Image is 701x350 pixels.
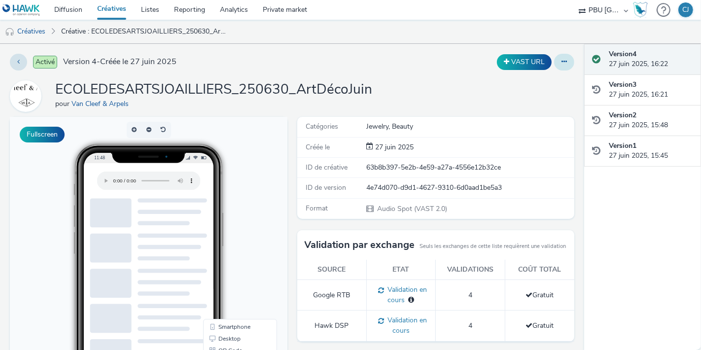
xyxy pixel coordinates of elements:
div: Jewelry, Beauty [366,122,573,132]
button: VAST URL [497,54,552,70]
th: Source [297,260,367,280]
button: Fullscreen [20,127,65,142]
div: 27 juin 2025, 16:22 [609,49,693,70]
span: 4 [468,321,472,330]
span: ID de créative [306,163,348,172]
span: Gratuit [526,290,554,300]
strong: Version 4 [609,49,636,59]
img: Van Cleef & Arpels [11,82,40,110]
span: Catégories [306,122,339,131]
a: Van Cleef & Arpels [71,99,133,108]
div: 4e74d070-d9d1-4627-9310-6d0aad1be5a3 [366,183,573,193]
div: 27 juin 2025, 15:48 [609,110,693,131]
li: Desktop [195,216,265,228]
div: 27 juin 2025, 15:45 [609,141,693,161]
small: Seuls les exchanges de cette liste requièrent une validation [420,243,566,250]
span: Audio Spot (VAST 2.0) [376,204,447,213]
span: Desktop [209,219,231,225]
span: Validation en cours [384,285,427,305]
td: Google RTB [297,280,367,311]
td: Hawk DSP [297,311,367,341]
strong: Version 2 [609,110,636,120]
div: 27 juin 2025, 16:21 [609,80,693,100]
div: CJ [682,2,689,17]
h1: ECOLEDESARTSJOAILLIERS_250630_ArtDécoJuin [55,80,372,99]
div: Dupliquer la créative en un VAST URL [494,54,554,70]
span: 11:48 [84,38,95,43]
span: Format [306,204,328,213]
th: Coût total [505,260,574,280]
th: Etat [366,260,436,280]
a: Hawk Academy [633,2,652,18]
span: Gratuit [526,321,554,330]
span: 4 [468,290,472,300]
img: Hawk Academy [633,2,648,18]
span: ID de version [306,183,347,192]
span: Activé [33,56,57,69]
li: Smartphone [195,204,265,216]
span: Créée le [306,142,330,152]
a: Créative : ECOLEDESARTSJOAILLIERS_250630_ArtDécoJuin [56,20,232,43]
span: Smartphone [209,207,241,213]
span: Validation en cours [384,315,427,335]
img: undefined Logo [2,4,40,16]
div: 63b8b397-5e2b-4e59-a27a-4556e12b32ce [366,163,573,173]
a: Van Cleef & Arpels [10,91,45,101]
span: QR Code [209,231,232,237]
li: QR Code [195,228,265,240]
span: Version 4 - Créée le 27 juin 2025 [63,56,176,68]
strong: Version 3 [609,80,636,89]
div: Création 27 juin 2025, 15:45 [373,142,414,152]
span: 27 juin 2025 [373,142,414,152]
strong: Version 1 [609,141,636,150]
img: audio [5,27,15,37]
span: pour [55,99,71,108]
h3: Validation par exchange [305,238,415,252]
th: Validations [436,260,505,280]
